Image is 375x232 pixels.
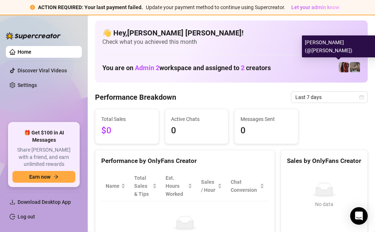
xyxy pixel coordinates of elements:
span: Let your admin know [291,4,339,10]
button: Earn nowarrow-right [12,171,75,183]
button: Let your admin know [288,3,342,12]
div: Est. Hours Worked [166,174,186,198]
strong: ACTION REQUIRED: Your last payment failed. [38,4,143,10]
span: calendar [359,95,364,99]
img: Envy Kells [350,62,360,72]
div: Sales by OnlyFans Creator [287,156,361,166]
span: 🎁 Get $100 in AI Messages [12,129,75,144]
th: Chat Conversion [226,171,269,201]
img: Valentina [339,62,349,72]
span: Name [106,182,120,190]
span: download [10,199,15,205]
span: Messages Sent [240,115,292,123]
h4: Performance Breakdown [95,92,176,102]
a: Home [18,49,31,55]
span: Active Chats [171,115,223,123]
span: 2 [241,64,245,72]
th: Name [101,171,130,201]
span: Check what you achieved this month [102,38,360,46]
span: Admin 2 [135,64,159,72]
span: Last 7 days [295,92,363,103]
h1: You are on workspace and assigned to creators [102,64,271,72]
span: 0 [171,124,223,138]
span: Share [PERSON_NAME] with a friend, and earn unlimited rewards [12,147,75,168]
span: Total Sales [101,115,153,123]
span: 0 [240,124,292,138]
div: No data [290,200,359,208]
span: Total Sales & Tips [134,174,151,198]
div: Performance by OnlyFans Creator [101,156,269,166]
th: Total Sales & Tips [130,171,161,201]
a: Settings [18,82,37,88]
span: Update your payment method to continue using Supercreator. [146,4,285,10]
a: Discover Viral Videos [18,68,67,73]
span: exclamation-circle [30,5,35,10]
th: Sales / Hour [197,171,226,201]
span: $0 [101,124,153,138]
span: Earn now [29,174,50,180]
span: arrow-right [53,174,58,179]
a: Log out [18,214,35,220]
div: Open Intercom Messenger [350,207,368,225]
span: Download Desktop App [18,199,71,205]
span: Chat Conversion [231,178,258,194]
img: logo-BBDzfeDw.svg [6,32,61,39]
h4: 👋 Hey, [PERSON_NAME] [PERSON_NAME] ! [102,28,360,38]
span: Sales / Hour [201,178,216,194]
